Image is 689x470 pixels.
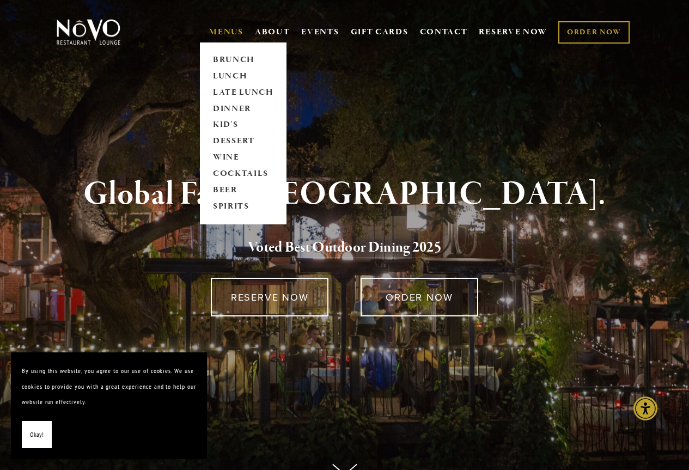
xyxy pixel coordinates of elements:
a: EVENTS [301,27,339,38]
a: RESERVE NOW [479,22,547,42]
a: LATE LUNCH [209,84,277,101]
a: ORDER NOW [361,278,478,316]
a: BEER [209,182,277,199]
a: COCKTAILS [209,166,277,182]
a: Voted Best Outdoor Dining 202 [248,238,434,259]
h2: 5 [72,236,617,259]
a: MENUS [209,27,243,38]
a: ORDER NOW [558,21,630,44]
p: By using this website, you agree to our use of cookies. We use cookies to provide you with a grea... [22,363,196,410]
strong: Global Fare. [GEOGRAPHIC_DATA]. [83,174,606,215]
div: Accessibility Menu [633,396,657,420]
section: Cookie banner [11,352,207,459]
a: ABOUT [255,27,290,38]
a: WINE [209,150,277,166]
a: GIFT CARDS [351,22,408,42]
button: Okay! [22,421,52,449]
a: BRUNCH [209,52,277,68]
a: LUNCH [209,68,277,84]
img: Novo Restaurant &amp; Lounge [54,19,123,46]
a: DINNER [209,101,277,117]
span: Okay! [30,427,44,443]
a: DESSERT [209,133,277,150]
a: RESERVE NOW [211,278,328,316]
a: SPIRITS [209,199,277,215]
a: CONTACT [420,22,468,42]
a: KID'S [209,117,277,133]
